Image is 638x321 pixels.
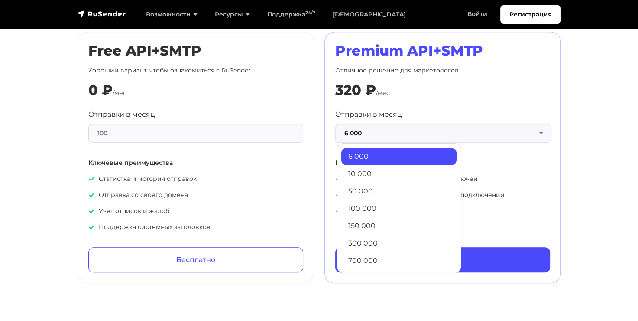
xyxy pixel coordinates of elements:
a: 100 000 [341,200,457,217]
label: Отправки в месяц [88,109,155,120]
p: Отправка со своего домена [88,190,303,200]
div: 0 ₽ [88,82,113,98]
img: icon-ok.svg [88,191,95,198]
img: icon-ok.svg [335,191,342,198]
p: Учет отписок и жалоб [88,206,303,216]
h2: Free API+SMTP [88,43,303,59]
a: Выбрать [335,247,550,272]
a: Поддержка24/7 [259,6,324,23]
label: Отправки в месяц [335,109,402,120]
a: 10 000 [341,165,457,183]
a: 150 000 [341,217,457,235]
p: Поддержка системных заголовков [88,223,303,232]
a: 1 500 000 [341,269,457,287]
div: 320 ₽ [335,82,376,98]
img: icon-ok.svg [88,223,95,230]
a: 6 000 [341,148,457,165]
p: Неограниченное количество SMTP подключений [335,190,550,200]
a: 700 000 [341,252,457,269]
a: 300 000 [341,235,457,252]
p: Неограниченное количество API ключей [335,174,550,183]
p: Ключевые преимущества [88,158,303,167]
p: Все что входит в «Free», плюс: [335,158,550,167]
img: icon-ok.svg [88,175,95,182]
button: 6 000 [335,124,550,143]
a: Бесплатно [88,247,303,272]
img: icon-ok.svg [335,175,342,182]
p: Хороший вариант, чтобы ознакомиться с RuSender [88,66,303,75]
a: 50 000 [341,183,457,200]
a: [DEMOGRAPHIC_DATA] [324,6,415,23]
h2: Premium API+SMTP [335,43,550,59]
img: RuSender [78,10,126,18]
span: /мес [376,89,390,97]
a: Регистрация [500,5,561,24]
img: icon-ok.svg [88,207,95,214]
p: Приоритетная поддержка [335,206,550,216]
span: /мес [113,89,126,97]
a: Возможности [137,6,206,23]
ul: 6 000 [337,143,461,273]
img: icon-ok.svg [335,207,342,214]
p: Отличное решение для маркетологов [335,66,550,75]
a: Войти [459,5,496,23]
a: Ресурсы [206,6,259,23]
sup: 24/7 [305,10,315,16]
p: Статистка и история отправок [88,174,303,183]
